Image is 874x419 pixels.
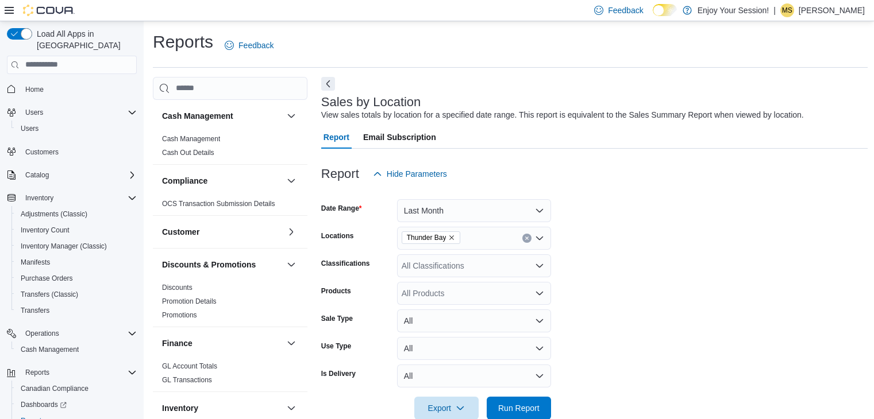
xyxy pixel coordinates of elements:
span: Users [25,108,43,117]
span: Customers [25,148,59,157]
span: Dashboards [21,400,67,409]
span: GL Transactions [162,375,212,385]
button: Last Month [397,199,551,222]
label: Is Delivery [321,369,356,378]
a: Inventory Count [16,223,74,237]
span: Inventory [21,191,137,205]
span: Catalog [25,170,49,180]
button: Finance [284,336,298,350]
a: Transfers (Classic) [16,288,83,301]
button: Catalog [2,167,141,183]
span: Purchase Orders [21,274,73,283]
button: Customer [284,225,298,239]
div: Discounts & Promotions [153,281,307,327]
label: Locations [321,231,354,240]
span: Inventory Count [16,223,137,237]
button: Cash Management [11,342,141,358]
span: Inventory Manager (Classic) [16,239,137,253]
button: Users [21,106,48,119]
button: Transfers [11,302,141,319]
button: Reports [2,364,141,381]
span: Home [25,85,44,94]
button: Users [11,121,141,137]
span: Canadian Compliance [21,384,88,393]
span: MS [782,3,792,17]
label: Products [321,286,351,296]
span: Cash Management [21,345,79,354]
img: Cova [23,5,75,16]
span: Operations [21,327,137,340]
button: Cash Management [284,109,298,123]
button: Compliance [162,175,282,187]
a: Canadian Compliance [16,382,93,395]
span: Purchase Orders [16,271,137,285]
h3: Cash Management [162,110,233,122]
button: Reports [21,366,54,379]
span: GL Account Totals [162,362,217,371]
button: Inventory Manager (Classic) [11,238,141,254]
span: Home [21,82,137,96]
span: Hide Parameters [387,168,447,180]
button: Open list of options [535,289,544,298]
button: Users [2,104,141,121]
a: Discounts [162,284,192,292]
button: Transfers (Classic) [11,286,141,302]
span: Operations [25,329,59,338]
span: Transfers (Classic) [21,290,78,299]
button: Inventory [284,401,298,415]
h3: Customer [162,226,199,238]
a: Inventory Manager (Classic) [16,239,111,253]
span: Customers [21,145,137,159]
p: [PERSON_NAME] [799,3,865,17]
h3: Sales by Location [321,95,421,109]
button: Inventory Count [11,222,141,238]
a: Customers [21,145,63,159]
button: Inventory [2,190,141,206]
a: Home [21,83,48,96]
a: Promotion Details [162,297,217,305]
p: | [773,3,776,17]
a: Manifests [16,255,55,269]
a: GL Account Totals [162,362,217,370]
button: All [397,309,551,332]
a: Adjustments (Classic) [16,207,92,221]
a: OCS Transaction Submission Details [162,200,275,208]
button: Operations [2,325,141,342]
span: Adjustments (Classic) [21,209,87,219]
span: Thunder Bay [407,232,446,243]
span: Catalog [21,168,137,182]
a: Cash Out Details [162,149,214,157]
button: Hide Parameters [368,162,452,185]
a: Dashboards [11,397,141,413]
span: Run Report [498,402,540,414]
button: Clear input [522,234,532,243]
span: Inventory Count [21,226,70,235]
button: Customer [162,226,282,238]
button: Manifests [11,254,141,270]
span: Cash Management [16,343,137,356]
label: Sale Type [321,314,353,323]
span: Manifests [21,258,50,267]
button: Cash Management [162,110,282,122]
span: Users [16,122,137,135]
button: Inventory [21,191,58,205]
a: GL Transactions [162,376,212,384]
span: Users [21,106,137,119]
button: Adjustments (Classic) [11,206,141,222]
button: Finance [162,337,282,349]
span: Thunder Bay [402,231,461,244]
button: All [397,364,551,387]
span: OCS Transaction Submission Details [162,199,275,208]
p: Enjoy Your Session! [698,3,769,17]
span: Manifests [16,255,137,269]
a: Promotions [162,311,197,319]
button: Operations [21,327,64,340]
button: Next [321,77,335,91]
button: Open list of options [535,261,544,270]
button: Discounts & Promotions [162,259,282,270]
button: Catalog [21,168,53,182]
a: Feedback [220,34,278,57]
button: Customers [2,143,141,160]
h3: Inventory [162,402,198,414]
button: Home [2,81,141,98]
